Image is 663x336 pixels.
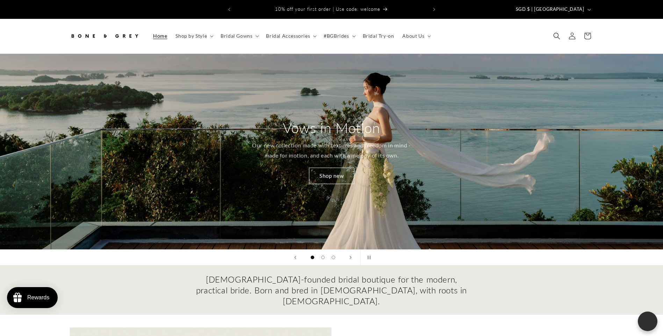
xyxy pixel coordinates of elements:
[27,294,49,301] div: Rewards
[221,33,252,39] span: Bridal Gowns
[67,26,142,46] a: Bone and Grey Bridal
[216,29,262,43] summary: Bridal Gowns
[283,119,380,137] h2: Vows in Motion
[426,3,442,16] button: Next announcement
[171,29,216,43] summary: Shop by Style
[318,252,328,263] button: Load slide 2 of 3
[288,250,303,265] button: Previous slide
[153,33,167,39] span: Home
[359,29,398,43] a: Bridal Try-on
[319,29,358,43] summary: #BGBrides
[149,29,171,43] a: Home
[363,33,394,39] span: Bridal Try-on
[516,6,584,13] span: SGD $ | [GEOGRAPHIC_DATA]
[222,3,237,16] button: Previous announcement
[70,28,139,44] img: Bone and Grey Bridal
[175,33,207,39] span: Shop by Style
[266,33,310,39] span: Bridal Accessories
[307,252,318,263] button: Load slide 1 of 3
[195,274,468,307] h2: [DEMOGRAPHIC_DATA]-founded bridal boutique for the modern, practical bride. Born and bred in [DEM...
[328,252,339,263] button: Load slide 3 of 3
[360,250,376,265] button: Pause slideshow
[512,3,594,16] button: SGD $ | [GEOGRAPHIC_DATA]
[248,140,415,161] p: Our new collection made with textures and freedom in mind - made for motion, and each with a melo...
[309,168,354,184] a: Shop new
[262,29,319,43] summary: Bridal Accessories
[549,28,564,44] summary: Search
[402,33,424,39] span: About Us
[638,312,657,331] button: Open chatbox
[398,29,434,43] summary: About Us
[343,250,358,265] button: Next slide
[275,6,380,12] span: 10% off your first order | Use code: welcome
[324,33,349,39] span: #BGBrides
